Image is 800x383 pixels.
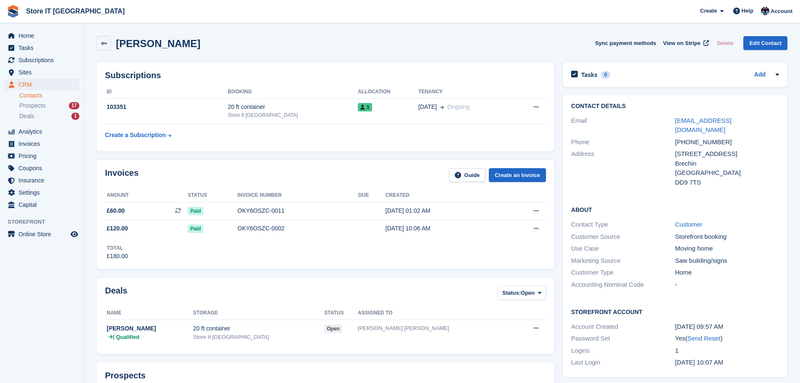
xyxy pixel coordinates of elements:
div: £180.00 [107,252,128,261]
div: [DATE] 09:57 AM [675,322,779,332]
th: Created [386,189,501,202]
th: Tenancy [418,85,513,99]
h2: Invoices [105,168,139,182]
span: Coupons [18,162,69,174]
a: Create a Subscription [105,127,171,143]
a: View on Stripe [660,36,711,50]
a: Store IT [GEOGRAPHIC_DATA] [23,4,128,18]
th: Assigned to [358,306,516,320]
span: Home [18,30,69,42]
h2: Storefront Account [571,307,779,316]
div: [DATE] 10:06 AM [386,224,501,233]
a: menu [4,150,79,162]
button: Sync payment methods [595,36,656,50]
div: Create a Subscription [105,131,166,140]
div: 17 [69,102,79,109]
img: James Campbell Adamson [761,7,769,15]
span: Tasks [18,42,69,54]
a: Contacts [19,92,79,100]
th: ID [105,85,228,99]
div: Store It [GEOGRAPHIC_DATA] [228,111,358,119]
a: Edit Contact [743,36,787,50]
span: Capital [18,199,69,211]
div: Store It [GEOGRAPHIC_DATA] [193,333,324,341]
div: Home [675,268,779,277]
span: [DATE] [418,103,437,111]
a: menu [4,54,79,66]
th: Storage [193,306,324,320]
span: Analytics [18,126,69,137]
a: menu [4,174,79,186]
div: Email [571,116,675,135]
div: Last Login [571,358,675,367]
span: Invoices [18,138,69,150]
a: menu [4,187,79,198]
a: Send Reset [687,335,720,342]
div: Brechin [675,159,779,169]
div: Contact Type [571,220,675,230]
img: stora-icon-8386f47178a22dfd0bd8f6a31ec36ba5ce8667c1dd55bd0f319d3a0aa187defe.svg [7,5,19,18]
th: Name [105,306,193,320]
th: Status [324,306,358,320]
div: DD9 7TS [675,178,779,188]
span: £60.00 [107,206,125,215]
div: 0 [601,71,611,79]
th: Booking [228,85,358,99]
div: Saw building/signs [675,256,779,266]
div: Marketing Source [571,256,675,266]
span: Pricing [18,150,69,162]
span: 1 [358,103,372,111]
div: Customer Source [571,232,675,242]
span: Qualified [116,333,139,341]
span: Deals [19,112,34,120]
span: Help [742,7,753,15]
a: menu [4,199,79,211]
h2: Subscriptions [105,71,546,80]
h2: [PERSON_NAME] [116,38,200,49]
a: menu [4,228,79,240]
div: 20 ft container [228,103,358,111]
span: Insurance [18,174,69,186]
a: Guide [449,168,486,182]
h2: About [571,205,779,214]
span: Storefront [8,218,84,226]
span: Sites [18,66,69,78]
span: Status: [502,289,521,297]
a: menu [4,138,79,150]
h2: Prospects [105,371,146,380]
div: [STREET_ADDRESS] [675,149,779,159]
div: Moving home [675,244,779,254]
span: Settings [18,187,69,198]
div: Use Case [571,244,675,254]
a: Prospects 17 [19,101,79,110]
button: Delete [713,36,737,50]
a: menu [4,30,79,42]
div: 20 ft container [193,324,324,333]
a: menu [4,162,79,174]
span: | [113,333,114,341]
a: Deals 1 [19,112,79,121]
span: Prospects [19,102,45,110]
div: Account Created [571,322,675,332]
div: OKY6OSZC-0002 [238,224,358,233]
div: - [675,280,779,290]
div: Address [571,149,675,187]
div: 103351 [105,103,228,111]
div: Customer Type [571,268,675,277]
div: Total [107,244,128,252]
span: Account [771,7,792,16]
a: [EMAIL_ADDRESS][DOMAIN_NAME] [675,117,732,134]
div: [DATE] 01:02 AM [386,206,501,215]
span: CRM [18,79,69,90]
a: menu [4,42,79,54]
a: menu [4,66,79,78]
time: 2025-08-25 09:07:16 UTC [675,359,724,366]
div: 1 [675,346,779,356]
span: £120.00 [107,224,128,233]
div: [PERSON_NAME] [PERSON_NAME] [358,324,516,333]
h2: Contact Details [571,103,779,110]
div: [GEOGRAPHIC_DATA] [675,168,779,178]
span: Paid [188,225,203,233]
div: Phone [571,137,675,147]
div: [PHONE_NUMBER] [675,137,779,147]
